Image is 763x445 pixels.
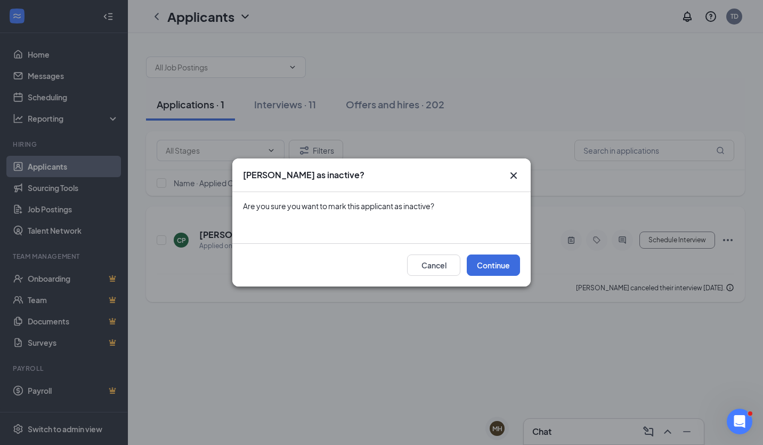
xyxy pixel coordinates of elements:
[727,409,752,434] iframe: Intercom live chat
[407,255,460,276] button: Cancel
[243,201,520,211] div: Are you sure you want to mark this applicant as inactive?
[507,169,520,182] button: Close
[243,169,364,181] h3: [PERSON_NAME] as inactive?
[507,169,520,182] svg: Cross
[467,255,520,276] button: Continue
